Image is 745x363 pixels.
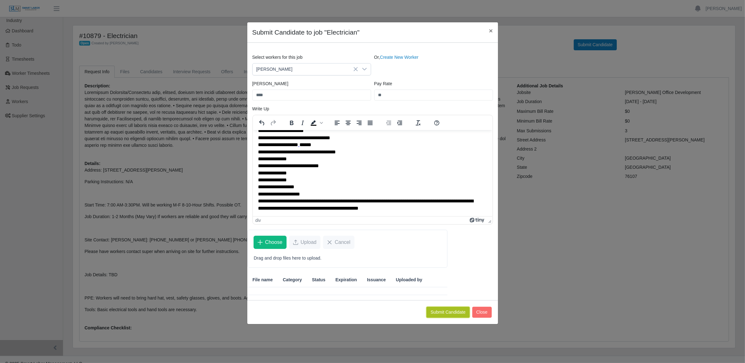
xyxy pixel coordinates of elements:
[373,54,495,75] div: Or,
[286,118,297,127] button: Bold
[336,277,357,283] span: Expiration
[254,255,441,261] p: Drag and drop files here to upload.
[374,80,392,87] label: Pay Rate
[255,218,261,223] div: div
[253,277,273,283] span: File name
[308,118,324,127] div: Background color Black
[426,307,469,318] button: Submit Candidate
[380,55,419,60] a: Create New Worker
[267,118,278,127] button: Redo
[342,118,353,127] button: Align center
[364,118,375,127] button: Justify
[472,307,492,318] button: Close
[265,239,282,246] span: Choose
[331,118,342,127] button: Align left
[413,118,423,127] button: Clear formatting
[396,277,422,283] span: Uploaded by
[301,239,317,246] span: Upload
[484,22,498,39] button: Close
[383,118,394,127] button: Decrease indent
[394,118,405,127] button: Increase indent
[289,236,321,249] button: Upload
[297,118,308,127] button: Italic
[335,239,350,246] span: Cancel
[254,236,287,249] button: Choose
[489,27,493,34] span: ×
[252,27,360,37] h4: Submit Candidate to job "Electrician"
[253,63,358,75] span: Kevin Robles
[353,118,364,127] button: Align right
[431,118,442,127] button: Help
[323,236,354,249] button: Cancel
[312,277,326,283] span: Status
[252,80,288,87] label: [PERSON_NAME]
[252,54,303,61] label: Select workers for this job
[253,130,492,216] iframe: Rich Text Area
[486,217,492,224] div: Press the Up and Down arrow keys to resize the editor.
[257,118,267,127] button: Undo
[470,218,485,223] a: Powered by Tiny
[367,277,386,283] span: Issuance
[283,277,302,283] span: Category
[252,106,269,112] label: Write Up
